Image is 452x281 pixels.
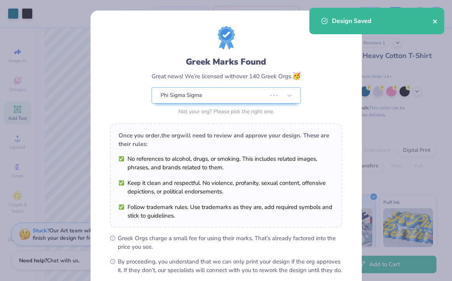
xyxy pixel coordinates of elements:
button: close [433,16,438,26]
div: Greek Marks Found [152,56,301,68]
span: 🥳 [292,71,301,81]
img: license-marks-badge.png [218,26,235,49]
div: Not your org? Please pick the right one. [152,107,301,116]
div: Great news! We’re licensed with over 140 Greek Orgs. [152,71,301,81]
span: By proceeding, you understand that we can only print your design if the org approves it. If they ... [118,257,342,274]
div: Design Saved [332,16,433,26]
li: No references to alcohol, drugs, or smoking. This includes related images, phrases, and brands re... [119,155,334,172]
li: Follow trademark rules. Use trademarks as they are, add required symbols and stick to guidelines. [119,203,334,220]
div: Once you order, the org will need to review and approve your design. These are their rules: [119,131,334,148]
span: Greek Orgs charge a small fee for using their marks. That’s already factored into the price you see. [118,234,342,251]
li: Keep it clean and respectful. No violence, profanity, sexual content, offensive depictions, or po... [119,179,334,196]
